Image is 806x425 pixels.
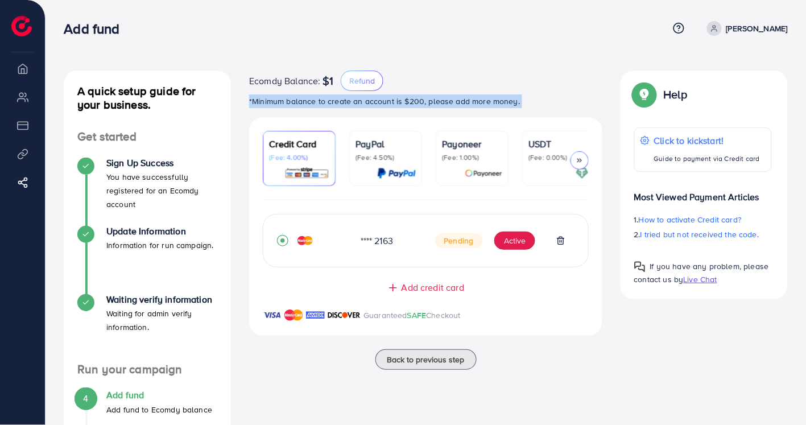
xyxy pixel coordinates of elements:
[363,308,461,322] p: Guaranteed Checkout
[356,137,416,151] p: PayPal
[341,71,383,91] button: Refund
[387,354,465,365] span: Back to previous step
[640,229,759,240] span: I tried but not received the code.
[263,308,282,322] img: brand
[528,153,589,162] p: (Fee: 0.00%)
[402,281,464,294] span: Add credit card
[654,134,760,147] p: Click to kickstart!
[106,294,217,305] h4: Waiting verify information
[634,261,769,285] span: If you have any problem, please contact us by
[64,226,231,294] li: Update Information
[277,235,288,246] svg: record circle
[106,390,212,401] h4: Add fund
[758,374,797,416] iframe: Chat
[664,88,688,101] p: Help
[356,153,416,162] p: (Fee: 4.50%)
[106,307,217,334] p: Waiting for admin verify information.
[297,236,313,245] img: credit
[83,392,88,405] span: 4
[306,308,325,322] img: brand
[249,94,602,108] p: *Minimum balance to create an account is $200, please add more money.
[702,21,788,36] a: [PERSON_NAME]
[106,238,214,252] p: Information for run campaign.
[576,167,589,180] img: card
[106,403,212,416] p: Add fund to Ecomdy balance
[634,84,655,105] img: Popup guide
[284,167,329,180] img: card
[654,152,760,166] p: Guide to payment via Credit card
[269,153,329,162] p: (Fee: 4.00%)
[634,228,772,241] p: 2.
[106,170,217,211] p: You have successfully registered for an Ecomdy account
[684,274,717,285] span: Live Chat
[249,74,320,88] span: Ecomdy Balance:
[634,261,646,273] img: Popup guide
[328,308,361,322] img: brand
[269,137,329,151] p: Credit Card
[377,167,416,180] img: card
[284,308,303,322] img: brand
[375,349,477,370] button: Back to previous step
[634,213,772,226] p: 1.
[64,158,231,226] li: Sign Up Success
[442,137,502,151] p: Payoneer
[407,310,427,321] span: SAFE
[634,181,772,204] p: Most Viewed Payment Articles
[64,362,231,377] h4: Run your campaign
[639,214,741,225] span: How to activate Credit card?
[106,226,214,237] h4: Update Information
[349,75,375,86] span: Refund
[106,158,217,168] h4: Sign Up Success
[64,130,231,144] h4: Get started
[11,16,32,36] img: logo
[494,232,535,250] button: Active
[465,167,502,180] img: card
[64,294,231,362] li: Waiting verify information
[64,20,129,37] h3: Add fund
[726,22,788,35] p: [PERSON_NAME]
[435,233,483,248] span: Pending
[528,137,589,151] p: USDT
[64,84,231,112] h4: A quick setup guide for your business.
[323,74,334,88] span: $1
[442,153,502,162] p: (Fee: 1.00%)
